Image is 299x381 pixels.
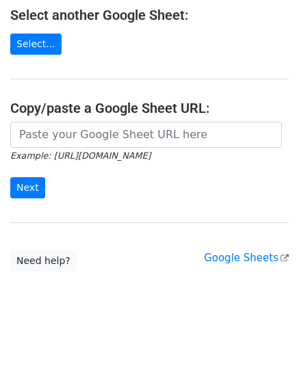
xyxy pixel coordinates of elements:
[10,122,282,148] input: Paste your Google Sheet URL here
[204,252,289,264] a: Google Sheets
[231,315,299,381] iframe: Chat Widget
[10,250,77,272] a: Need help?
[10,150,151,161] small: Example: [URL][DOMAIN_NAME]
[10,7,289,23] h4: Select another Google Sheet:
[10,100,289,116] h4: Copy/paste a Google Sheet URL:
[10,177,45,198] input: Next
[10,34,62,55] a: Select...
